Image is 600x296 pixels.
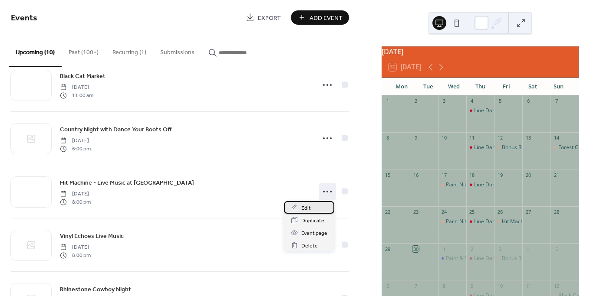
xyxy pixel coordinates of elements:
div: 2 [469,246,475,252]
div: Thu [467,78,493,95]
div: 26 [497,209,504,215]
span: [DATE] [60,244,91,251]
div: 9 [412,135,419,141]
div: Forest Grove's Harvest Festival [551,144,579,151]
button: Recurring (1) [105,35,153,66]
div: 18 [469,172,475,178]
div: Fri [493,78,519,95]
div: 9 [469,283,475,289]
div: Line Dancing Lessons with Dance Your Boots Off [466,144,495,151]
div: Paint & Sip [438,255,466,262]
span: Duplicate [301,216,324,225]
span: Add Event [310,13,343,23]
div: 4 [525,246,531,252]
div: 10 [441,135,447,141]
button: Upcoming (10) [9,35,62,67]
span: Vinyl Echoes Live Music [60,232,124,241]
div: 25 [469,209,475,215]
button: Submissions [153,35,201,66]
div: 8 [441,283,447,289]
div: 28 [553,209,560,215]
div: Line Dancing Lessons with Dance Your Boots Off [474,107,591,114]
div: 30 [412,246,419,252]
div: Paint Nite [446,181,469,189]
div: Tue [415,78,441,95]
span: [DATE] [60,190,91,198]
div: 4 [469,98,475,104]
span: Event page [301,229,327,238]
div: 6 [525,98,531,104]
span: Rhinestone Cowboy Night [60,285,131,294]
div: 24 [441,209,447,215]
div: 6 [384,283,391,289]
div: 21 [553,172,560,178]
span: Export [258,13,281,23]
span: 8:00 pm [60,198,91,206]
span: Events [11,10,37,26]
div: 29 [384,246,391,252]
a: Country Night with Dance Your Boots Off [60,124,171,134]
div: Line Dancing Lessons with Dance Your Boots Off [466,107,495,114]
a: Hit Machine - Live Music at [GEOGRAPHIC_DATA] [60,178,194,188]
div: 20 [525,172,531,178]
div: Paint Nite [438,218,466,225]
span: 6:00 pm [60,145,91,153]
a: Export [239,10,287,25]
div: Hit Machine - Live Music at Zesti [495,218,523,225]
div: Paint Nite [438,181,466,189]
div: 12 [497,135,504,141]
div: Line Dancing Lessons with Dance Your Boots Off [466,255,495,262]
button: Add Event [291,10,349,25]
div: 14 [553,135,560,141]
div: 12 [553,283,560,289]
div: Bonus Round Open Line Dancing [502,144,580,151]
div: Wed [441,78,467,95]
span: 11:00 am [60,91,93,99]
div: Bonus Round Open Line Dancing [495,144,523,151]
div: 19 [497,172,504,178]
span: Delete [301,241,318,250]
div: Paint Nite [446,218,469,225]
span: [DATE] [60,84,93,91]
a: Black Cat Market [60,71,105,81]
div: Sun [546,78,572,95]
span: 8:00 pm [60,251,91,259]
div: Sat [519,78,545,95]
span: [DATE] [60,137,91,145]
div: 7 [553,98,560,104]
div: 1 [441,246,447,252]
div: [DATE] [382,46,579,57]
div: 22 [384,209,391,215]
div: 5 [553,246,560,252]
div: 2 [412,98,419,104]
div: 17 [441,172,447,178]
div: 7 [412,283,419,289]
div: Paint & Sip [446,255,472,262]
a: Vinyl Echoes Live Music [60,231,124,241]
div: Line Dancing Lessons with Dance Your Boots Off [466,218,495,225]
div: Line Dancing Lessons with Dance Your Boots Off [474,255,591,262]
div: 13 [525,135,531,141]
div: 23 [412,209,419,215]
div: 1 [384,98,391,104]
div: Line Dancing Lessons with Dance Your Boots Off [474,144,591,151]
div: 8 [384,135,391,141]
div: 27 [525,209,531,215]
div: Bonus Round - Open Line Dancing [495,255,523,262]
div: Line Dancing Lessons with Dance Your Boots Off [474,181,591,189]
div: 3 [497,246,504,252]
div: 10 [497,283,504,289]
a: Rhinestone Cowboy Night [60,284,131,294]
div: 5 [497,98,504,104]
span: Black Cat Market [60,72,105,81]
div: Bonus Round - Open Line Dancing [502,255,584,262]
span: Edit [301,204,311,213]
div: 15 [384,172,391,178]
div: 11 [525,283,531,289]
div: 11 [469,135,475,141]
div: Line Dancing Lessons with Dance Your Boots Off [466,181,495,189]
button: Past (100+) [62,35,105,66]
span: Hit Machine - Live Music at [GEOGRAPHIC_DATA] [60,179,194,188]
